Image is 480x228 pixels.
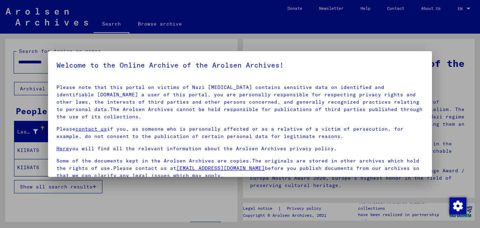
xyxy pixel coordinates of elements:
[56,84,424,120] p: Please note that this portal on victims of Nazi [MEDICAL_DATA] contains sensitive data on identif...
[56,145,424,152] p: you will find all the relevant information about the Arolsen Archives privacy policy.
[56,60,424,71] h5: Welcome to the Online Archive of the Arolsen Archives!
[449,198,466,214] img: Change consent
[75,126,107,132] a: contact us
[56,157,424,179] p: Some of the documents kept in the Arolsen Archives are copies.The originals are stored in other a...
[56,145,69,152] a: Here
[56,125,424,140] p: Please if you, as someone who is personally affected or as a relative of a victim of persecution,...
[176,165,265,171] a: [EMAIL_ADDRESS][DOMAIN_NAME]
